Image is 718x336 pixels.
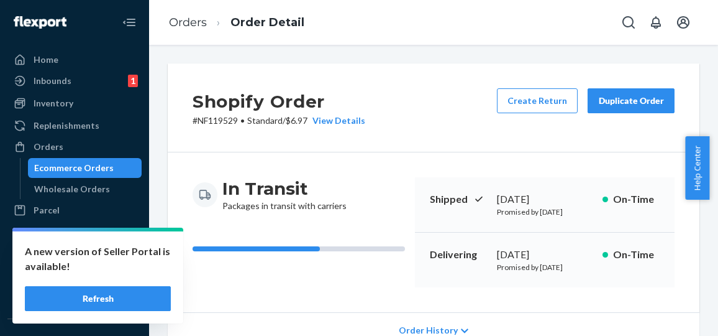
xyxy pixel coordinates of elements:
div: Inventory [34,97,73,110]
p: # NF119529 / $6.97 [193,114,365,127]
ol: breadcrumbs [159,4,314,41]
a: Returns [7,265,142,285]
div: 1 [128,75,138,87]
button: Create Return [497,88,578,113]
a: Freight [7,223,142,243]
button: Help Center [685,136,709,200]
button: Close Navigation [117,10,142,35]
button: Duplicate Order [588,88,675,113]
p: Shipped [430,192,487,207]
a: Ecommerce Orders [28,158,142,178]
div: Orders [34,141,63,153]
div: [DATE] [497,192,593,207]
p: On-Time [613,192,660,207]
div: Wholesale Orders [34,183,110,195]
p: Promised by [DATE] [497,262,593,273]
a: Wholesale Orders [28,179,142,199]
img: Flexport logo [14,16,66,29]
a: Orders [7,137,142,157]
iframe: Opens a widget where you can chat to one of our agents [639,299,706,330]
button: View Details [307,114,365,127]
h2: Shopify Order [193,88,365,114]
p: Promised by [DATE] [497,207,593,217]
div: [DATE] [497,248,593,262]
p: On-Time [613,248,660,262]
div: Home [34,54,58,66]
div: Ecommerce Orders [34,162,114,174]
span: Standard [247,115,283,126]
div: Replenishments [34,119,99,132]
a: Inbounds1 [7,71,142,91]
a: Replenishments [7,116,142,136]
a: Reporting [7,287,142,307]
button: Open notifications [643,10,668,35]
p: A new version of Seller Portal is available! [25,244,171,274]
div: Parcel [34,204,60,217]
div: Packages in transit with carriers [222,177,347,212]
div: Freight [34,226,64,239]
a: Prep [7,244,142,264]
div: Duplicate Order [598,95,664,107]
span: • [240,115,245,126]
a: Home [7,50,142,70]
a: Order Detail [230,16,304,29]
a: Inventory [7,93,142,113]
button: Refresh [25,286,171,311]
a: Orders [169,16,207,29]
p: Delivering [430,248,487,262]
a: Parcel [7,200,142,220]
h3: In Transit [222,177,347,200]
button: Open account menu [671,10,696,35]
button: Open Search Box [616,10,641,35]
div: Inbounds [34,75,71,87]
